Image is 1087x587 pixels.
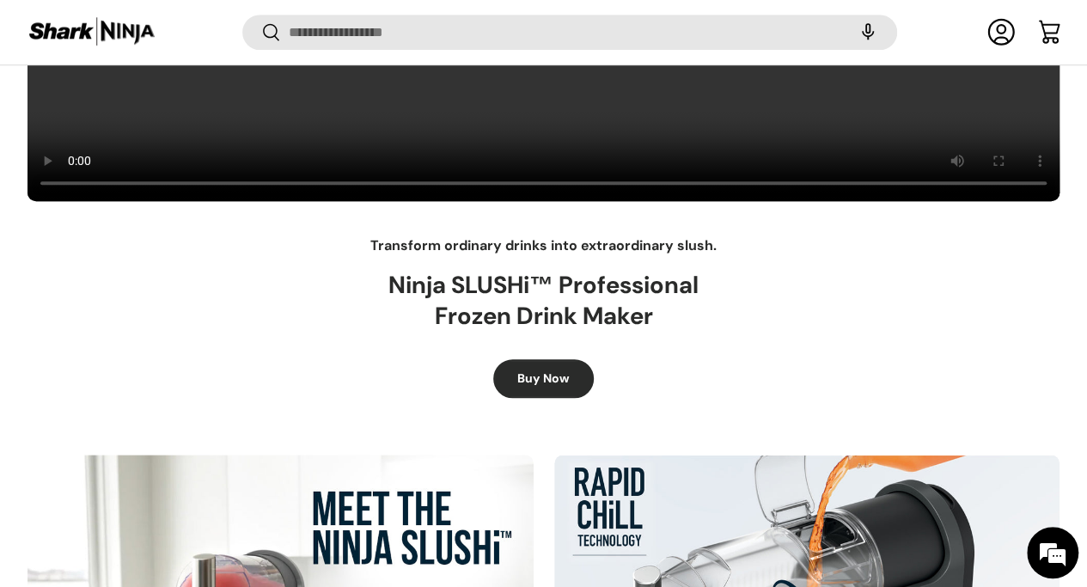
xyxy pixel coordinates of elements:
speech-search-button: Search by voice [840,14,895,52]
img: Shark Ninja Philippines [27,15,156,49]
p: Transform ordinary drinks into extraordinary slush. [27,235,1060,256]
h2: Ninja SLUSHi™ Professional Frozen Drink Maker [286,270,802,332]
a: Buy Now [493,359,594,398]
